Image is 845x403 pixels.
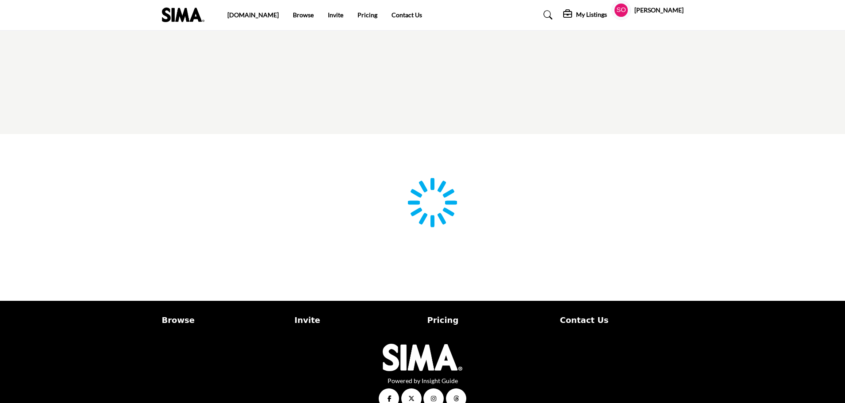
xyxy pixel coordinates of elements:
button: Show hide supplier dropdown [611,0,631,20]
a: Browse [293,11,314,19]
a: Contact Us [560,314,684,326]
div: My Listings [563,10,607,20]
a: Search [535,8,558,22]
a: Powered by Insight Guide [388,377,458,384]
a: Pricing [357,11,377,19]
a: Contact Us [392,11,422,19]
h5: [PERSON_NAME] [634,6,684,15]
a: Browse [162,314,285,326]
a: Pricing [427,314,551,326]
h5: My Listings [576,11,607,19]
a: Invite [328,11,343,19]
a: [DOMAIN_NAME] [227,11,279,19]
img: Site Logo [162,8,209,22]
a: Invite [295,314,418,326]
img: No Site Logo [383,344,462,371]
